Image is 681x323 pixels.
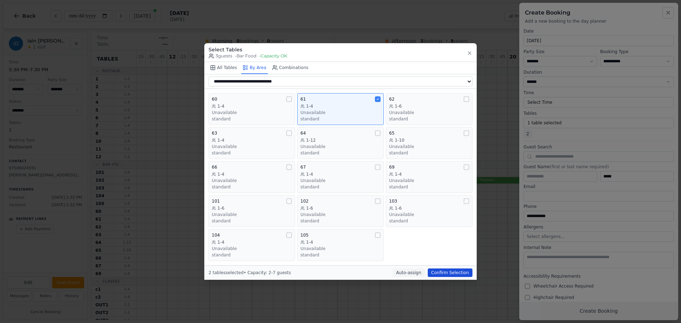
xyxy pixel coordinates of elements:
button: 651-10Unavailablestandard [386,127,472,159]
div: standard [389,150,469,156]
button: 661-4Unavailablestandard [209,161,295,193]
button: 691-4Unavailablestandard [386,161,472,193]
span: 1-4 [217,239,225,245]
div: standard [300,184,381,190]
div: Unavailable [389,110,469,115]
button: 601-4Unavailablestandard [209,93,295,125]
div: Unavailable [212,246,292,251]
span: • Capacity OK [259,53,287,59]
button: 1011-6Unavailablestandard [209,195,295,227]
span: 1-4 [217,103,225,109]
span: 61 [300,96,306,102]
button: By Area [241,62,268,74]
div: Unavailable [389,144,469,149]
span: 3 guests [209,53,232,59]
button: 1021-6Unavailablestandard [297,195,384,227]
div: Unavailable [212,110,292,115]
button: 1051-4Unavailablestandard [297,229,384,261]
button: 641-12Unavailablestandard [297,127,384,159]
div: standard [212,184,292,190]
span: 2 tables selected • Capacity: 2-7 guests [209,270,291,275]
h3: Select Tables [209,46,287,53]
button: 631-4Unavailablestandard [209,127,295,159]
button: 621-6Unavailablestandard [386,93,472,125]
div: Unavailable [300,110,381,115]
button: 1041-4Unavailablestandard [209,229,295,261]
span: 1-4 [306,103,313,109]
span: 63 [212,130,217,136]
button: 671-4Unavailablestandard [297,161,384,193]
span: 1-10 [395,137,404,143]
div: standard [300,218,381,224]
div: Unavailable [300,212,381,217]
div: standard [300,150,381,156]
div: Unavailable [389,178,469,183]
span: 1-4 [217,171,225,177]
span: 1-6 [395,205,402,211]
span: 1-6 [306,205,313,211]
span: 1-12 [306,137,316,143]
span: 65 [389,130,394,136]
span: 1-4 [395,171,402,177]
span: 64 [300,130,306,136]
span: 101 [212,198,220,204]
span: 1-4 [217,137,225,143]
span: 60 [212,96,217,102]
div: Unavailable [389,212,469,217]
div: standard [212,252,292,258]
span: 103 [389,198,397,204]
div: Unavailable [212,212,292,217]
div: Unavailable [300,178,381,183]
button: Combinations [271,62,310,74]
span: • Bar Food [235,53,256,59]
div: Unavailable [212,178,292,183]
span: 62 [389,96,394,102]
div: Unavailable [300,246,381,251]
div: standard [212,150,292,156]
button: 611-4Unavailablestandard [297,93,384,125]
div: standard [212,218,292,224]
div: Unavailable [212,144,292,149]
span: 66 [212,164,217,170]
div: Unavailable [300,144,381,149]
span: 1-6 [395,103,402,109]
div: standard [300,252,381,258]
div: standard [389,184,469,190]
button: 1031-6Unavailablestandard [386,195,472,227]
button: All Tables [209,62,238,74]
button: Confirm Selection [428,268,472,277]
span: 69 [389,164,394,170]
span: 105 [300,232,309,238]
span: 104 [212,232,220,238]
div: standard [300,116,381,122]
div: standard [389,116,469,122]
span: 1-4 [306,171,313,177]
div: standard [389,218,469,224]
span: 102 [300,198,309,204]
span: 67 [300,164,306,170]
button: Auto-assign [393,268,425,277]
span: 1-4 [306,239,313,245]
div: standard [212,116,292,122]
span: 1-6 [217,205,225,211]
